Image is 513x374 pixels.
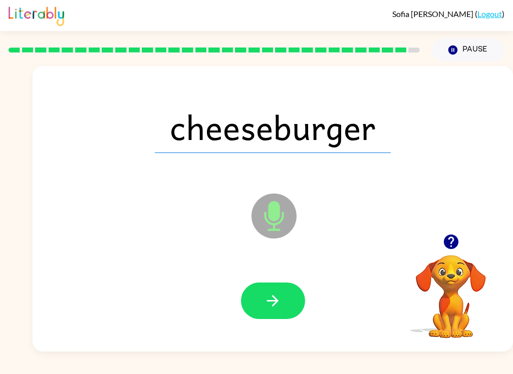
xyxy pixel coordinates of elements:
img: Literably [9,4,64,26]
span: cheeseburger [155,101,391,153]
button: Pause [432,38,504,61]
div: ( ) [392,9,504,18]
span: Sofia [PERSON_NAME] [392,9,475,18]
video: Your browser must support playing .mp4 files to use Literably. Please try using another browser. [401,239,501,339]
a: Logout [477,9,502,18]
